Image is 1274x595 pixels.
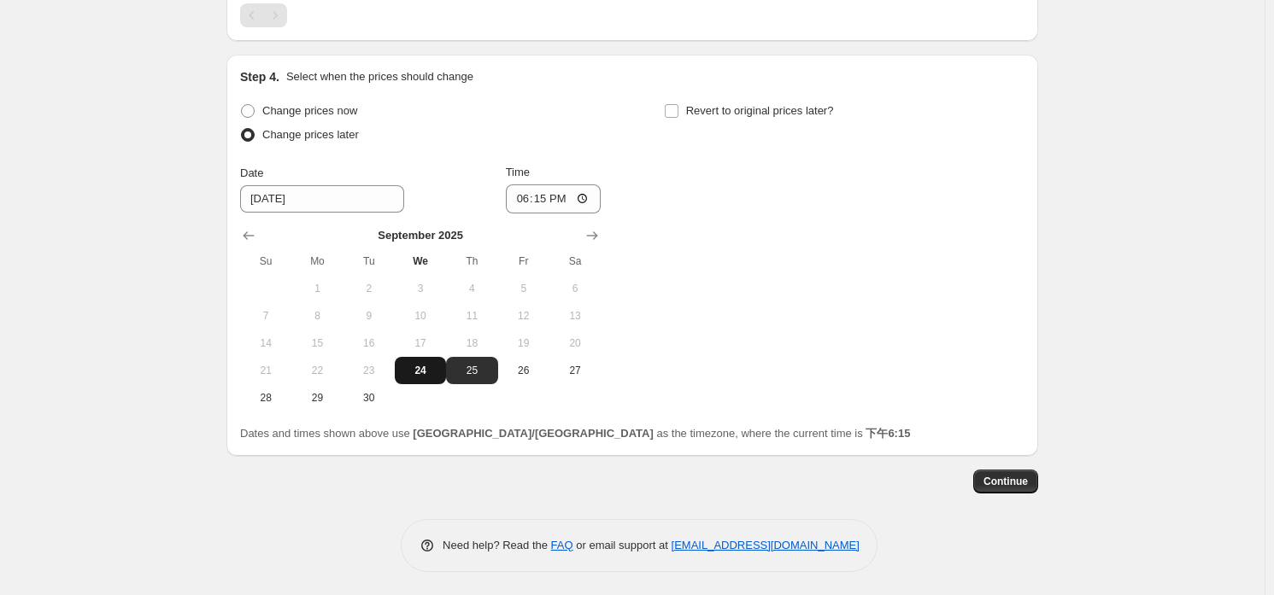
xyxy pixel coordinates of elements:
span: Sa [556,254,594,268]
span: Change prices now [262,104,357,117]
th: Saturday [549,248,601,275]
button: Friday September 26 2025 [498,357,549,384]
th: Tuesday [343,248,395,275]
span: 11 [453,309,490,323]
button: Wednesday September 3 2025 [395,275,446,302]
button: Tuesday September 23 2025 [343,357,395,384]
button: Monday September 22 2025 [291,357,343,384]
a: FAQ [551,539,573,551]
span: Dates and times shown above use as the timezone, where the current time is [240,427,910,440]
button: Today Wednesday September 24 2025 [395,357,446,384]
span: 22 [298,364,336,377]
button: Thursday September 4 2025 [446,275,497,302]
span: 14 [247,336,285,350]
button: Friday September 19 2025 [498,330,549,357]
span: 9 [350,309,388,323]
input: 12:00 [506,184,602,213]
span: 16 [350,336,388,350]
button: Sunday September 14 2025 [240,330,291,357]
span: Su [247,254,285,268]
button: Show previous month, August 2025 [237,224,261,248]
button: Thursday September 25 2025 [446,357,497,384]
th: Friday [498,248,549,275]
b: [GEOGRAPHIC_DATA]/[GEOGRAPHIC_DATA] [413,427,653,440]
span: Continue [983,475,1028,488]
span: 12 [505,309,543,323]
span: 25 [453,364,490,377]
b: 下午6:15 [866,427,910,440]
button: Show next month, October 2025 [580,224,604,248]
span: Fr [505,254,543,268]
th: Monday [291,248,343,275]
span: 7 [247,309,285,323]
th: Sunday [240,248,291,275]
button: Monday September 1 2025 [291,275,343,302]
span: 5 [505,282,543,295]
h2: Step 4. [240,68,279,85]
span: We [402,254,439,268]
span: 18 [453,336,490,350]
span: Date [240,166,263,179]
span: 10 [402,309,439,323]
span: Change prices later [262,128,359,141]
button: Saturday September 6 2025 [549,275,601,302]
span: 3 [402,282,439,295]
span: 17 [402,336,439,350]
button: Monday September 29 2025 [291,384,343,411]
span: Need help? Read the [443,539,551,551]
button: Sunday September 28 2025 [240,384,291,411]
button: Tuesday September 2 2025 [343,275,395,302]
nav: Pagination [240,3,287,27]
button: Tuesday September 9 2025 [343,302,395,330]
span: Th [453,254,490,268]
p: Select when the prices should change [286,68,473,85]
button: Friday September 5 2025 [498,275,549,302]
button: Thursday September 11 2025 [446,302,497,330]
span: 15 [298,336,336,350]
span: Tu [350,254,388,268]
button: Wednesday September 17 2025 [395,330,446,357]
button: Wednesday September 10 2025 [395,302,446,330]
span: 1 [298,282,336,295]
button: Monday September 15 2025 [291,330,343,357]
th: Thursday [446,248,497,275]
span: Time [506,166,530,178]
button: Sunday September 7 2025 [240,302,291,330]
button: Friday September 12 2025 [498,302,549,330]
span: 29 [298,391,336,405]
span: 19 [505,336,543,350]
span: 26 [505,364,543,377]
span: 8 [298,309,336,323]
button: Sunday September 21 2025 [240,357,291,384]
th: Wednesday [395,248,446,275]
button: Saturday September 13 2025 [549,302,601,330]
span: 2 [350,282,388,295]
button: Continue [973,470,1038,493]
a: [EMAIL_ADDRESS][DOMAIN_NAME] [672,539,860,551]
button: Saturday September 20 2025 [549,330,601,357]
span: Mo [298,254,336,268]
span: 13 [556,309,594,323]
span: Revert to original prices later? [686,104,834,117]
button: Tuesday September 30 2025 [343,384,395,411]
span: 21 [247,364,285,377]
span: 24 [402,364,439,377]
span: 20 [556,336,594,350]
button: Tuesday September 16 2025 [343,330,395,357]
button: Monday September 8 2025 [291,302,343,330]
span: 23 [350,364,388,377]
span: 6 [556,282,594,295]
span: 28 [247,391,285,405]
input: 9/24/2025 [240,185,404,213]
button: Thursday September 18 2025 [446,330,497,357]
span: or email support at [573,539,672,551]
button: Saturday September 27 2025 [549,357,601,384]
span: 27 [556,364,594,377]
span: 4 [453,282,490,295]
span: 30 [350,391,388,405]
